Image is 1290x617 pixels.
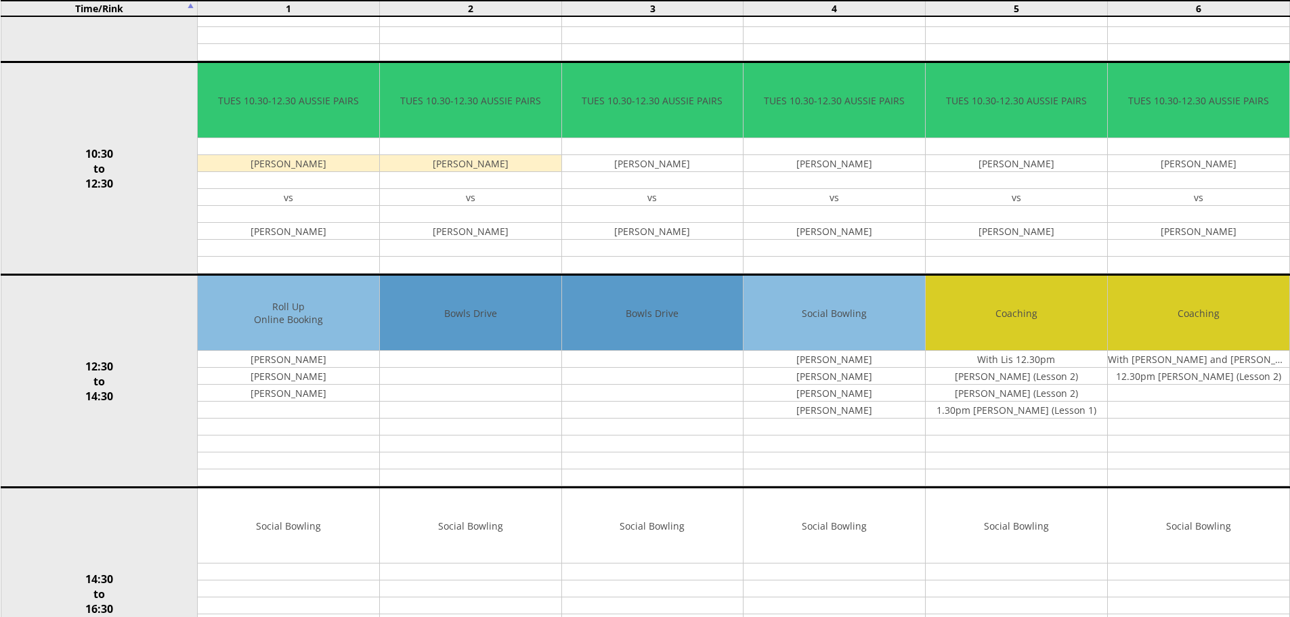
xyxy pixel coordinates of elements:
[926,223,1107,240] td: [PERSON_NAME]
[744,189,925,206] td: vs
[379,1,561,16] td: 2
[1,1,198,16] td: Time/Rink
[1108,276,1289,351] td: Coaching
[1108,488,1289,563] td: Social Bowling
[744,223,925,240] td: [PERSON_NAME]
[926,189,1107,206] td: vs
[198,368,379,385] td: [PERSON_NAME]
[926,276,1107,351] td: Coaching
[198,155,379,172] td: [PERSON_NAME]
[380,276,561,351] td: Bowls Drive
[198,351,379,368] td: [PERSON_NAME]
[926,155,1107,172] td: [PERSON_NAME]
[380,189,561,206] td: vs
[744,351,925,368] td: [PERSON_NAME]
[562,488,744,563] td: Social Bowling
[198,63,379,138] td: TUES 10.30-12.30 AUSSIE PAIRS
[1,275,198,488] td: 12:30 to 14:30
[926,1,1108,16] td: 5
[1108,351,1289,368] td: With [PERSON_NAME] and [PERSON_NAME]
[926,488,1107,563] td: Social Bowling
[198,1,380,16] td: 1
[1108,189,1289,206] td: vs
[1107,1,1289,16] td: 6
[380,155,561,172] td: [PERSON_NAME]
[561,1,744,16] td: 3
[926,402,1107,419] td: 1.30pm [PERSON_NAME] (Lesson 1)
[380,488,561,563] td: Social Bowling
[562,276,744,351] td: Bowls Drive
[744,1,926,16] td: 4
[380,63,561,138] td: TUES 10.30-12.30 AUSSIE PAIRS
[926,385,1107,402] td: [PERSON_NAME] (Lesson 2)
[198,276,379,351] td: Roll Up Online Booking
[198,385,379,402] td: [PERSON_NAME]
[198,223,379,240] td: [PERSON_NAME]
[744,488,925,563] td: Social Bowling
[926,368,1107,385] td: [PERSON_NAME] (Lesson 2)
[1108,63,1289,138] td: TUES 10.30-12.30 AUSSIE PAIRS
[198,189,379,206] td: vs
[562,155,744,172] td: [PERSON_NAME]
[1108,368,1289,385] td: 12.30pm [PERSON_NAME] (Lesson 2)
[744,368,925,385] td: [PERSON_NAME]
[1108,223,1289,240] td: [PERSON_NAME]
[1108,155,1289,172] td: [PERSON_NAME]
[744,63,925,138] td: TUES 10.30-12.30 AUSSIE PAIRS
[1,62,198,275] td: 10:30 to 12:30
[926,351,1107,368] td: With Lis 12.30pm
[562,63,744,138] td: TUES 10.30-12.30 AUSSIE PAIRS
[744,276,925,351] td: Social Bowling
[744,155,925,172] td: [PERSON_NAME]
[744,385,925,402] td: [PERSON_NAME]
[380,223,561,240] td: [PERSON_NAME]
[926,63,1107,138] td: TUES 10.30-12.30 AUSSIE PAIRS
[562,189,744,206] td: vs
[198,488,379,563] td: Social Bowling
[744,402,925,419] td: [PERSON_NAME]
[562,223,744,240] td: [PERSON_NAME]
